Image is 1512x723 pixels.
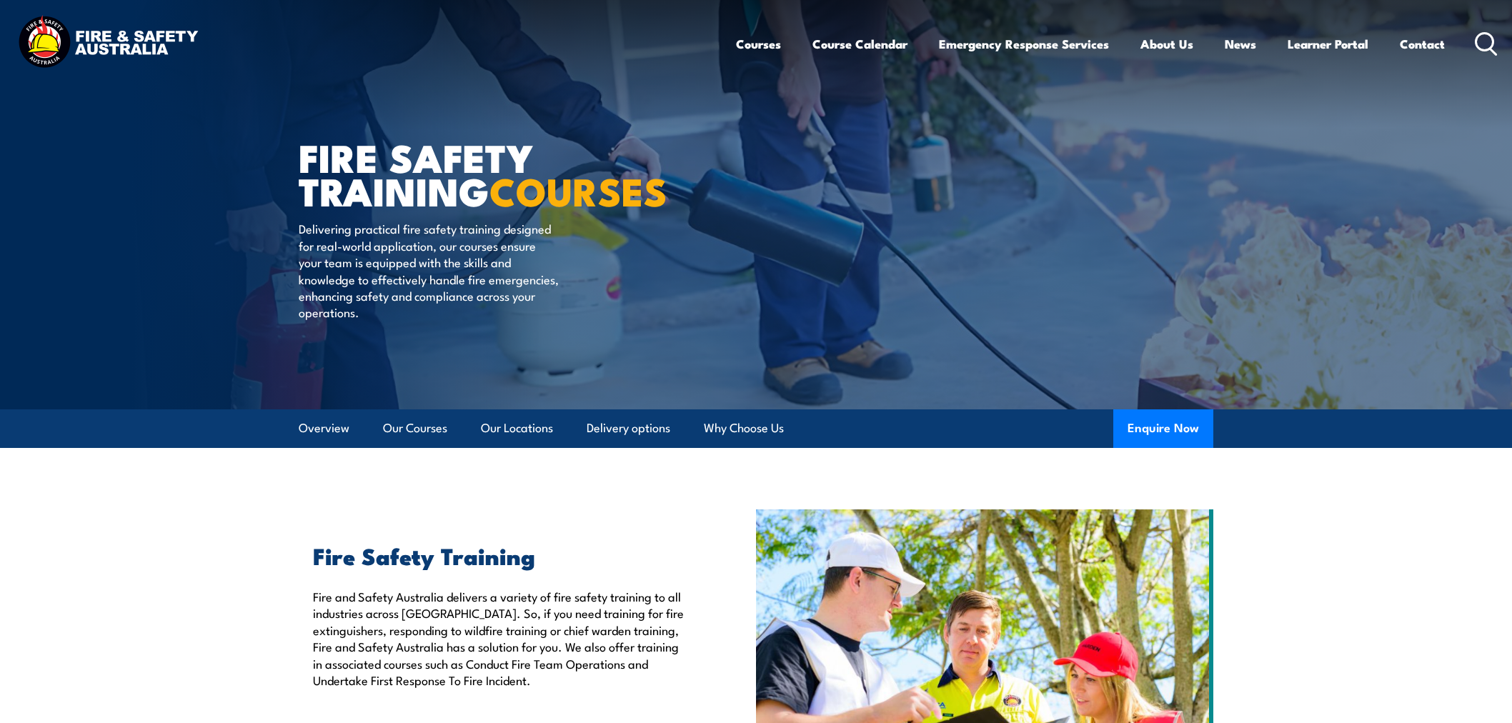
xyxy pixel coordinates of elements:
[299,409,349,447] a: Overview
[481,409,553,447] a: Our Locations
[313,545,690,565] h2: Fire Safety Training
[939,25,1109,63] a: Emergency Response Services
[1140,25,1193,63] a: About Us
[812,25,907,63] a: Course Calendar
[489,160,667,219] strong: COURSES
[299,140,652,206] h1: FIRE SAFETY TRAINING
[1225,25,1256,63] a: News
[587,409,670,447] a: Delivery options
[1400,25,1445,63] a: Contact
[1113,409,1213,448] button: Enquire Now
[299,220,559,320] p: Delivering practical fire safety training designed for real-world application, our courses ensure...
[704,409,784,447] a: Why Choose Us
[1288,25,1368,63] a: Learner Portal
[383,409,447,447] a: Our Courses
[736,25,781,63] a: Courses
[313,588,690,688] p: Fire and Safety Australia delivers a variety of fire safety training to all industries across [GE...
